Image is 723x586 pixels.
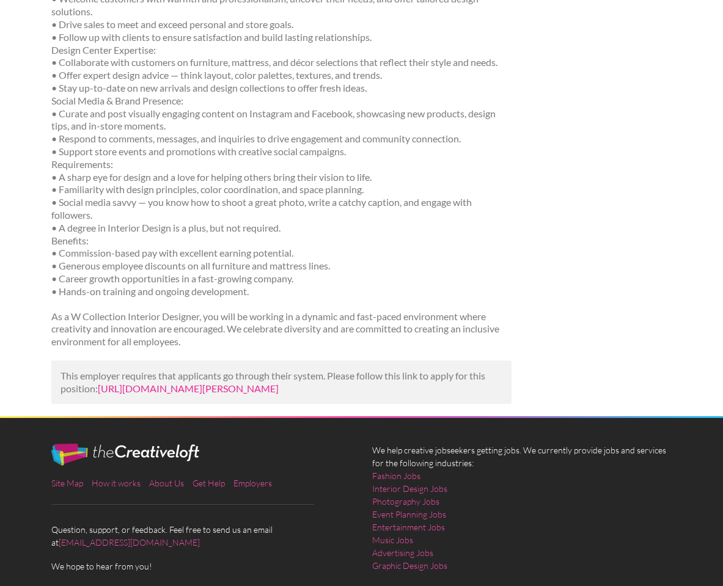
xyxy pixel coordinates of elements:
[51,310,512,348] p: As a W Collection Interior Designer, you will be working in a dynamic and fast-paced environment ...
[362,444,683,582] div: We help creative jobseekers getting jobs. We currently provide jobs and services for the followin...
[59,537,200,548] a: [EMAIL_ADDRESS][DOMAIN_NAME]
[149,478,184,488] a: About Us
[372,482,447,495] a: Interior Design Jobs
[372,469,420,482] a: Fashion Jobs
[372,559,447,572] a: Graphic Design Jobs
[372,533,413,546] a: Music Jobs
[51,478,83,488] a: Site Map
[61,370,502,395] p: This employer requires that applicants go through their system. Please follow this link to apply ...
[41,444,362,573] div: Question, support, or feedback. Feel free to send us an email at
[233,478,272,488] a: Employers
[98,383,279,394] a: [URL][DOMAIN_NAME][PERSON_NAME]
[51,560,351,573] span: We hope to hear from you!
[372,521,445,533] a: Entertainment Jobs
[372,495,439,508] a: Photography Jobs
[372,546,433,559] a: Advertising Jobs
[372,508,446,521] a: Event Planning Jobs
[92,478,141,488] a: How it works
[51,444,199,466] img: The Creative Loft
[193,478,225,488] a: Get Help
